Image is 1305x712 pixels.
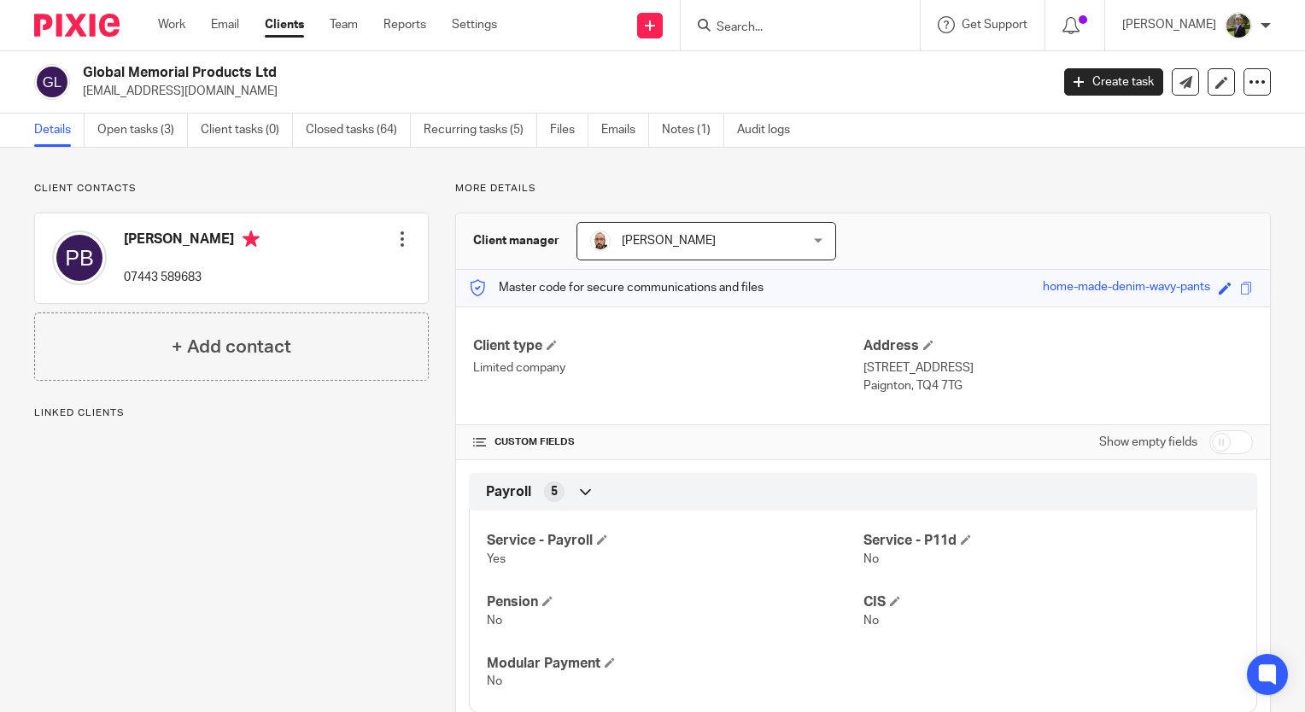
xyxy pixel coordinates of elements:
h4: CUSTOM FIELDS [473,435,863,449]
span: 5 [551,483,558,500]
a: Notes (1) [662,114,724,147]
p: More details [455,182,1271,196]
img: svg%3E [52,231,107,285]
a: Reports [383,16,426,33]
h4: Service - P11d [863,532,1239,550]
a: Create task [1064,68,1163,96]
h3: Client manager [473,232,559,249]
label: Show empty fields [1099,434,1197,451]
span: No [863,553,879,565]
img: Pixie [34,14,120,37]
i: Primary [243,231,260,248]
img: svg%3E [34,64,70,100]
span: No [487,615,502,627]
a: Details [34,114,85,147]
a: Client tasks (0) [201,114,293,147]
h4: CIS [863,593,1239,611]
a: Files [550,114,588,147]
a: Team [330,16,358,33]
img: ACCOUNTING4EVERYTHING-9.jpg [1225,12,1252,39]
p: Client contacts [34,182,429,196]
span: [PERSON_NAME] [622,235,716,247]
a: Open tasks (3) [97,114,188,147]
a: Audit logs [737,114,803,147]
h4: Service - Payroll [487,532,863,550]
a: Closed tasks (64) [306,114,411,147]
h4: Modular Payment [487,655,863,673]
span: Yes [487,553,506,565]
a: Recurring tasks (5) [424,114,537,147]
h4: Address [863,337,1253,355]
a: Emails [601,114,649,147]
span: No [863,615,879,627]
p: [EMAIL_ADDRESS][DOMAIN_NAME] [83,83,1039,100]
input: Search [715,20,869,36]
img: Daryl.jpg [590,231,611,251]
h4: Client type [473,337,863,355]
a: Clients [265,16,304,33]
p: Paignton, TQ4 7TG [863,377,1253,394]
div: home-made-denim-wavy-pants [1043,278,1210,298]
p: 07443 589683 [124,269,260,286]
a: Work [158,16,185,33]
h4: [PERSON_NAME] [124,231,260,252]
a: Email [211,16,239,33]
p: [STREET_ADDRESS] [863,359,1253,376]
span: Get Support [962,19,1027,31]
h2: Global Memorial Products Ltd [83,64,847,82]
h4: Pension [487,593,863,611]
h4: + Add contact [172,334,291,360]
p: [PERSON_NAME] [1122,16,1216,33]
p: Master code for secure communications and files [469,279,764,296]
span: Payroll [486,483,531,501]
p: Linked clients [34,406,429,420]
p: Limited company [473,359,863,376]
a: Settings [452,16,497,33]
span: No [487,675,502,687]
